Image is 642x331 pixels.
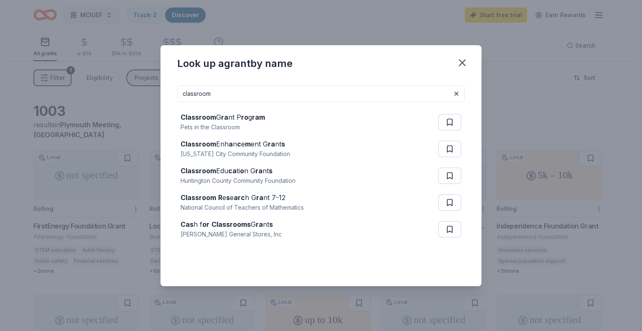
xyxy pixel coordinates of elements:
strong: ra [256,193,263,202]
div: Huntington County Community Foundation [181,176,296,186]
div: [PERSON_NAME] General Stores, Inc [181,229,282,239]
strong: ca [228,167,237,175]
strong: Classrooms [211,220,251,228]
div: Edu ti n G nt [181,166,296,176]
strong: c [237,140,241,148]
strong: ra [268,140,275,148]
strong: R [218,193,222,202]
strong: or [202,220,209,228]
div: National Council of Teachers of Mathematics [181,203,304,213]
strong: arc [234,193,245,202]
strong: s [281,140,285,148]
input: Search [177,85,465,102]
strong: ra [221,113,228,121]
div: Pets in the Classroom [181,122,265,132]
strong: s [269,167,273,175]
strong: ra [255,167,262,175]
strong: ro [241,113,248,121]
strong: ra [256,220,263,228]
strong: Classroom [181,140,216,148]
div: Look up a grant by name [177,57,293,70]
div: G nt P g [181,112,265,122]
strong: Classroom [181,193,216,202]
strong: ram [252,113,265,121]
div: e e h G nt 7-12 [181,192,304,203]
strong: s [226,193,230,202]
strong: a [229,140,233,148]
div: Enh n e ent G nt [181,139,290,149]
strong: Classroom [181,167,216,175]
strong: m [245,140,251,148]
div: h f G nt [181,219,282,229]
strong: Classroom [181,113,216,121]
strong: s [269,220,273,228]
strong: o [240,167,244,175]
strong: Cas [181,220,194,228]
div: [US_STATE] City Community Foundation [181,149,290,159]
